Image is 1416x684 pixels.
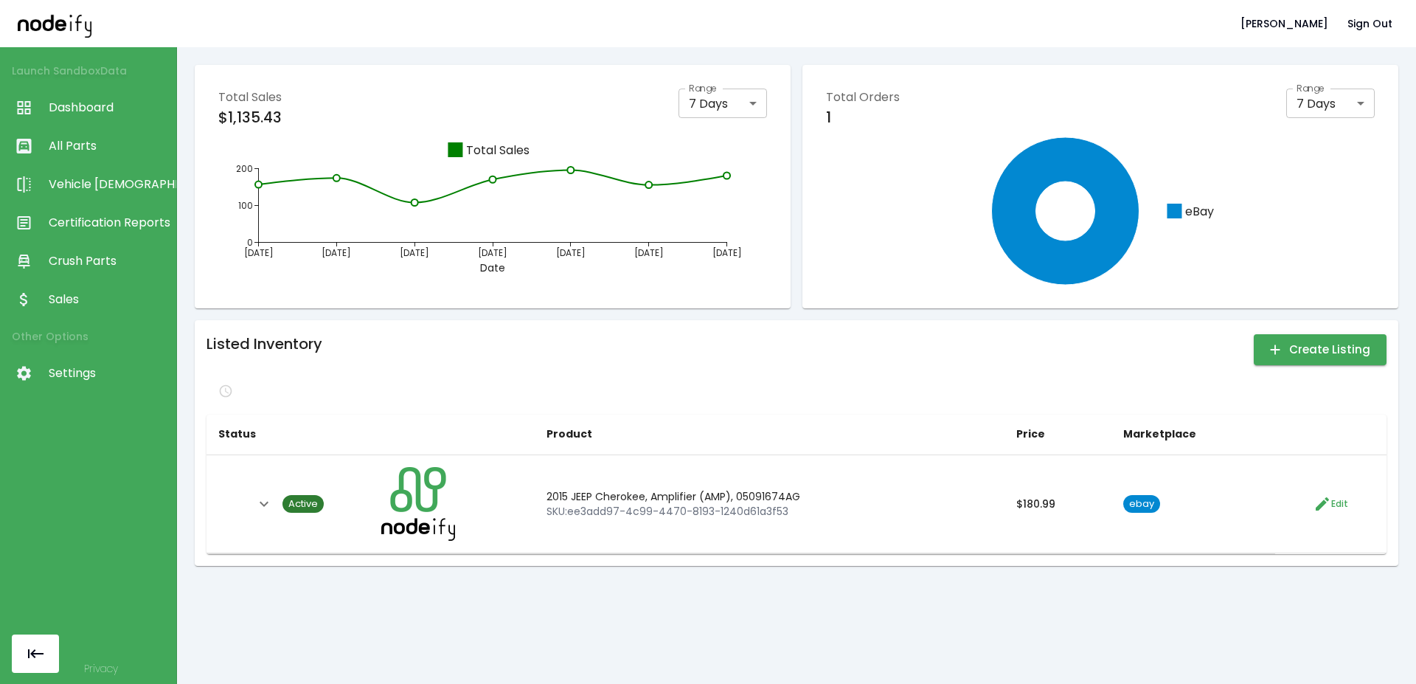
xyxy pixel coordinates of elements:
[49,176,169,193] span: Vehicle [DEMOGRAPHIC_DATA]
[84,661,118,676] a: Privacy
[689,82,717,94] label: Range
[206,332,322,356] h6: Listed Inventory
[1123,497,1160,511] span: ebay
[1235,10,1334,38] button: [PERSON_NAME]
[322,246,351,259] tspan: [DATE]
[282,497,324,511] span: Active
[49,252,169,270] span: Crush Parts
[1016,426,1099,443] h6: Price
[49,214,169,232] span: Certification Reports
[826,89,900,106] p: Total Orders
[218,89,282,106] p: Total Sales
[678,89,767,118] div: 7 Days
[381,467,455,541] img: listing image
[712,246,742,259] tspan: [DATE]
[634,246,664,259] tspan: [DATE]
[49,99,169,117] span: Dashboard
[49,291,169,308] span: Sales
[546,489,993,504] p: 2015 JEEP Cherokee, Amplifier (AMP), 05091674AG
[1254,334,1386,365] button: Create Listing
[247,236,253,249] tspan: 0
[236,162,253,175] tspan: 200
[218,426,358,443] h6: Status
[1342,10,1398,38] button: Sign Out
[480,260,505,275] tspan: Date
[546,504,993,519] p: SKU: ee3add97-4c99-4470-8193-1240d61a3f53
[478,246,507,259] tspan: [DATE]
[1123,496,1160,511] a: ebay
[1016,497,1099,511] p: $ 180.99
[251,491,277,517] button: Expand
[1286,89,1375,118] div: 7 Days
[1297,82,1325,94] label: Range
[1123,426,1263,443] h6: Marketplace
[1331,497,1348,511] span: Edit
[400,246,429,259] tspan: [DATE]
[49,365,169,382] span: Settings
[556,246,586,259] tspan: [DATE]
[218,109,282,125] h6: $1,135.43
[277,495,324,513] a: Active
[238,199,253,212] tspan: 100
[18,10,91,37] img: nodeify
[546,426,993,443] h6: Product
[826,109,900,125] h6: 1
[49,137,169,155] span: All Parts
[244,246,274,259] tspan: [DATE]
[1310,491,1352,517] button: Edit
